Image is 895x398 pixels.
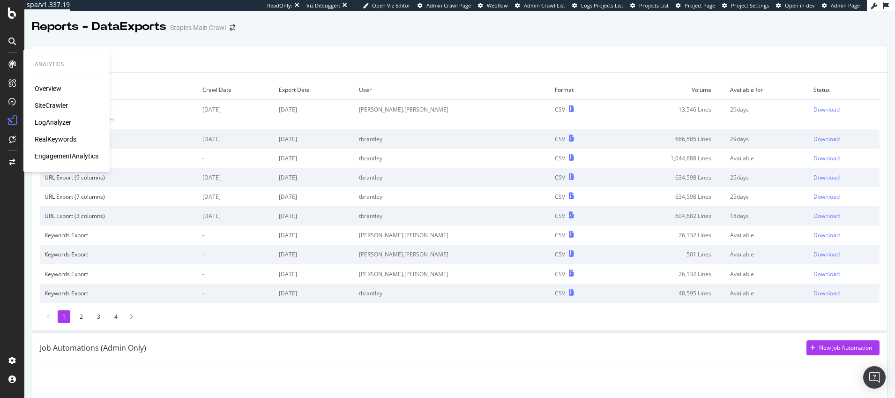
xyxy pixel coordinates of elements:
[863,366,886,389] div: Open Intercom Messenger
[354,245,551,264] td: [PERSON_NAME].[PERSON_NAME]
[813,193,875,201] a: Download
[45,231,193,239] div: Keywords Export
[813,289,875,297] a: Download
[813,250,840,258] div: Download
[555,135,565,143] div: CSV
[274,206,354,225] td: [DATE]
[198,264,274,284] td: -
[45,212,193,220] div: URL Export (3 columns)
[806,340,880,355] button: New Job Automation
[45,289,193,297] div: Keywords Export
[45,135,193,143] div: URL Export (9 columns)
[572,2,623,9] a: Logs Projects List
[110,310,122,323] li: 4
[555,270,565,278] div: CSV
[813,135,875,143] a: Download
[630,2,669,9] a: Projects List
[822,2,860,9] a: Admin Page
[555,212,565,220] div: CSV
[813,270,840,278] div: Download
[198,206,274,225] td: [DATE]
[813,250,875,258] a: Download
[230,24,235,31] div: arrow-right-arrow-left
[813,193,840,201] div: Download
[607,206,725,225] td: 604,682 Lines
[813,105,840,113] div: Download
[607,264,725,284] td: 26,132 Lines
[813,231,875,239] a: Download
[725,80,809,100] td: Available for
[354,264,551,284] td: [PERSON_NAME].[PERSON_NAME]
[40,80,198,100] td: Export Type
[354,168,551,187] td: tbrantley
[813,154,840,162] div: Download
[725,206,809,225] td: 18 days
[274,284,354,303] td: [DATE]
[198,284,274,303] td: -
[813,212,875,220] a: Download
[813,212,840,220] div: Download
[555,193,565,201] div: CSV
[354,284,551,303] td: tbrantley
[813,105,875,113] a: Download
[676,2,715,9] a: Project Page
[813,173,840,181] div: Download
[274,80,354,100] td: Export Date
[831,2,860,9] span: Admin Page
[776,2,815,9] a: Open in dev
[372,2,410,9] span: Open Viz Editor
[35,135,76,144] a: RealKeywords
[274,264,354,284] td: [DATE]
[555,173,565,181] div: CSV
[730,231,805,239] div: Available
[35,84,61,93] div: Overview
[607,100,725,129] td: 13,546 Lines
[487,2,508,9] span: Webflow
[45,105,193,113] div: All URLs Details
[363,2,410,9] a: Open Viz Editor
[45,250,193,258] div: Keywords Export
[725,100,809,129] td: 29 days
[35,101,68,110] a: SiteCrawler
[354,80,551,100] td: User
[813,231,840,239] div: Download
[515,2,565,9] a: Admin Crawl List
[813,154,875,162] a: Download
[607,168,725,187] td: 634,598 Lines
[524,2,565,9] span: Admin Crawl List
[785,2,815,9] span: Open in dev
[274,168,354,187] td: [DATE]
[607,225,725,245] td: 26,132 Lines
[555,289,565,297] div: CSV
[813,173,875,181] a: Download
[35,60,98,68] div: Analytics
[418,2,471,9] a: Admin Crawl Page
[198,129,274,149] td: [DATE]
[607,284,725,303] td: 48,595 Lines
[555,105,565,113] div: CSV
[555,154,565,162] div: CSV
[607,149,725,168] td: 1,044,688 Lines
[274,187,354,206] td: [DATE]
[607,187,725,206] td: 634,598 Lines
[45,193,193,201] div: URL Export (7 columns)
[92,310,105,323] li: 3
[354,225,551,245] td: [PERSON_NAME].[PERSON_NAME]
[813,289,840,297] div: Download
[198,100,274,129] td: [DATE]
[354,129,551,149] td: tbrantley
[58,310,70,323] li: 1
[607,129,725,149] td: 666,585 Lines
[75,310,88,323] li: 2
[555,250,565,258] div: CSV
[607,80,725,100] td: Volume
[45,173,193,181] div: URL Export (9 columns)
[198,245,274,264] td: -
[35,151,98,161] div: EngagementAnalytics
[550,80,607,100] td: Format
[725,168,809,187] td: 25 days
[730,250,805,258] div: Available
[170,23,226,32] div: Staples Main Crawl
[45,270,193,278] div: Keywords Export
